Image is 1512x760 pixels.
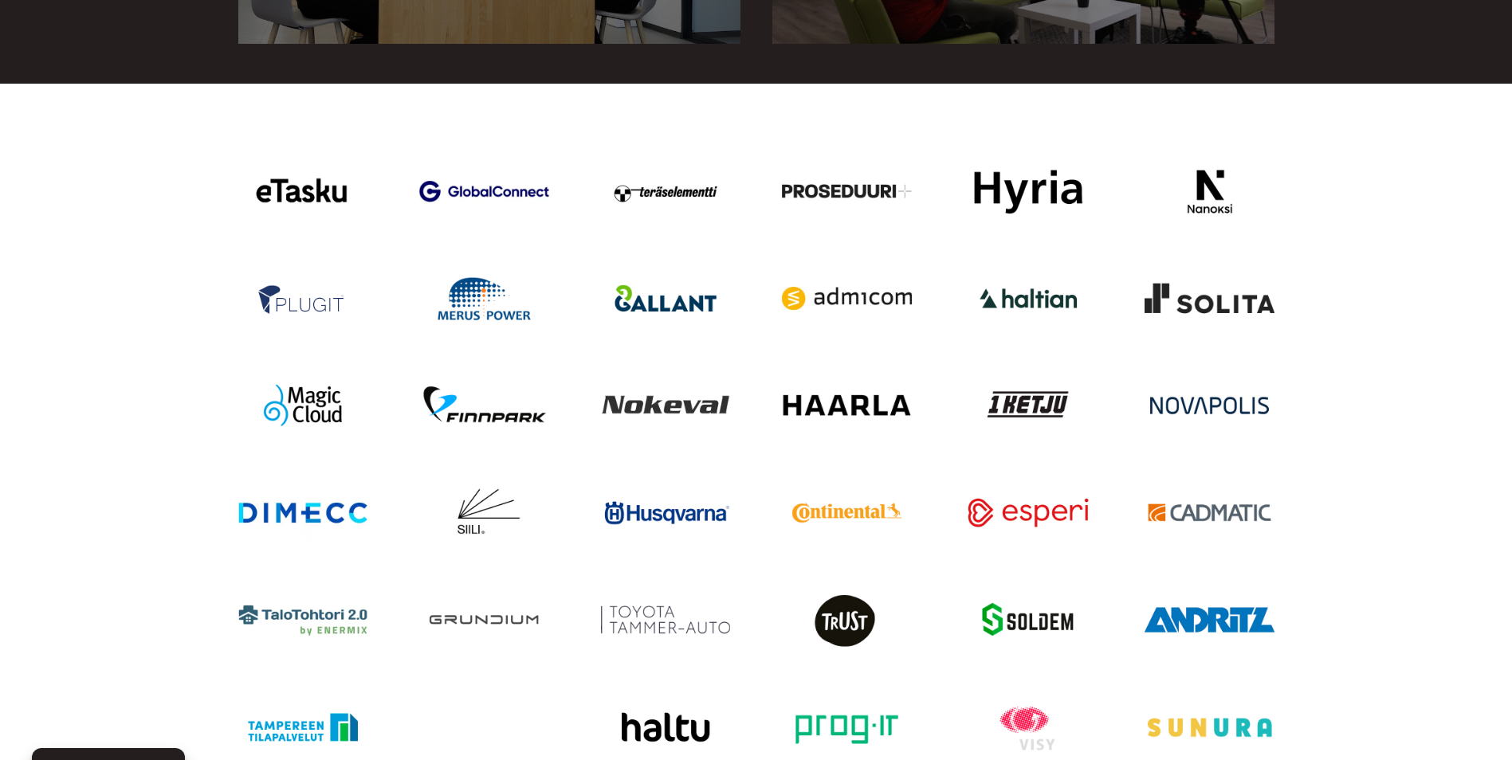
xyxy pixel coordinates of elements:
div: Videotuotantoa yritykselle jatkuvana palveluna hankkii mm. Enermix [238,592,368,648]
div: Videotuotantoa Heimon kanssa: Admicom [782,271,912,327]
div: Videotuotantoa yritykselle jatkuvana palveluna hankkii mm. eTasku [238,163,368,219]
div: Videotuotantoa yritykselle jatkuvana palveluna hankkii mm. Merus Power [419,271,549,327]
div: Videotuotantoa yritykselle jatkuvana palveluna hankkii mm. Proseduuri [782,163,912,219]
div: Gallant on yksi Videopäällikkö-asiakkaista [601,271,731,327]
div: Haarla on yksi Videopäällikkö-asiakkaista [782,378,912,433]
div: Videotuotantoa yritykselle jatkuvana palveluna hankkii mm. Plugit [238,271,368,327]
div: Videotuotantoa yritykselle jatkuvana palveluna hankkii mm. GlobalConnect [419,163,549,219]
div: Haltian on yksi Videopäällikkö-asiakkaista [964,271,1094,327]
div: Videotuotantoa yritykselle jatkuvana palveluna hankkii mm. Teräselementti [601,163,731,219]
div: Videotuotantoa yritykselle jatkuvana palveluna hankkii mm. Magic Cloud [238,378,368,433]
div: Videotuotantoa Heimon kanssa: Solita [1145,271,1274,327]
